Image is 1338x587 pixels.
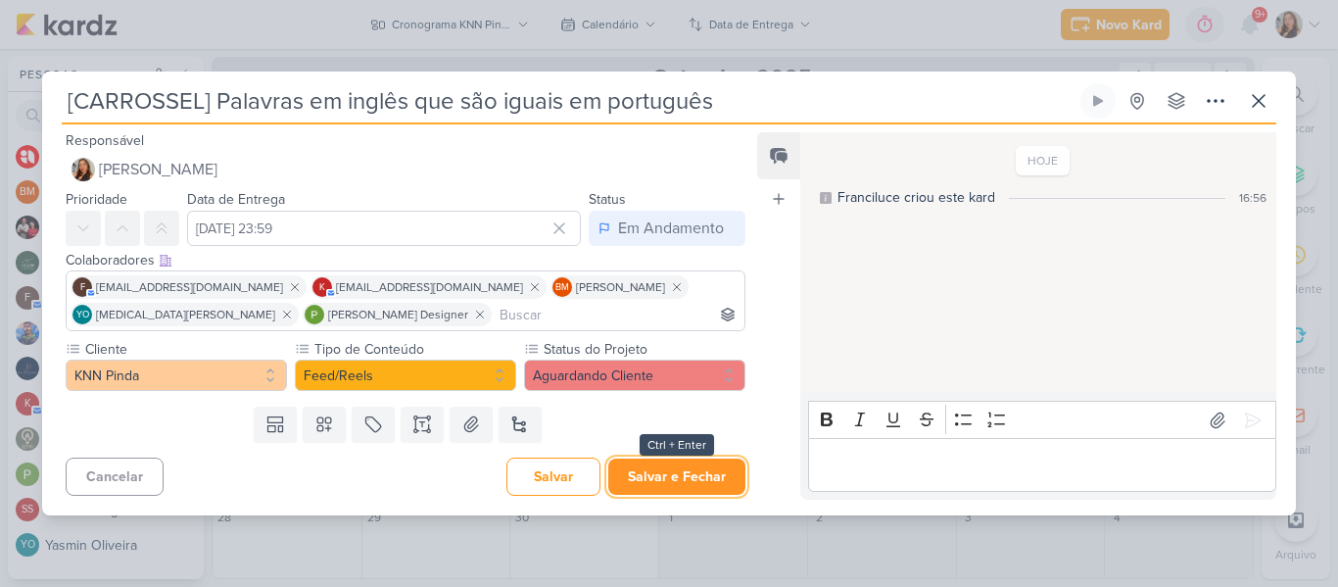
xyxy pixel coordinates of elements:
div: Ctrl + Enter [640,434,714,456]
p: f [80,283,85,293]
span: [PERSON_NAME] Designer [328,306,468,323]
span: [EMAIL_ADDRESS][DOMAIN_NAME] [96,278,283,296]
div: Ligar relógio [1090,93,1106,109]
input: Buscar [496,303,741,326]
div: Colaboradores [66,250,745,270]
div: Franciluce criou este kard [837,187,995,208]
p: BM [555,283,569,293]
label: Data de Entrega [187,191,285,208]
div: Editor editing area: main [808,438,1276,492]
label: Status do Projeto [542,339,745,360]
img: Paloma Paixão Designer [305,305,324,324]
div: financeiro.knnpinda@gmail.com [72,277,92,297]
span: [PERSON_NAME] [576,278,665,296]
button: [PERSON_NAME] [66,152,745,187]
button: KNN Pinda [66,360,287,391]
label: Status [589,191,626,208]
input: Kard Sem Título [62,83,1076,119]
span: [EMAIL_ADDRESS][DOMAIN_NAME] [336,278,523,296]
input: Select a date [187,211,581,246]
label: Responsável [66,132,144,149]
button: Feed/Reels [295,360,516,391]
button: Em Andamento [589,211,745,246]
label: Prioridade [66,191,127,208]
div: knnpinda@gmail.com [312,277,332,297]
div: Beth Monteiro [552,277,572,297]
img: Franciluce Carvalho [72,158,95,181]
button: Salvar e Fechar [608,459,745,495]
div: Yasmin Oliveira [72,305,92,324]
button: Cancelar [66,458,164,496]
div: Editor toolbar [808,401,1276,439]
p: YO [76,311,89,320]
label: Tipo de Conteúdo [312,339,516,360]
div: Em Andamento [618,217,724,240]
span: [MEDICAL_DATA][PERSON_NAME] [96,306,275,323]
button: Aguardando Cliente [524,360,745,391]
label: Cliente [83,339,287,360]
button: Salvar [506,458,600,496]
div: 16:56 [1239,189,1266,207]
p: k [319,283,325,293]
span: [PERSON_NAME] [99,158,217,181]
